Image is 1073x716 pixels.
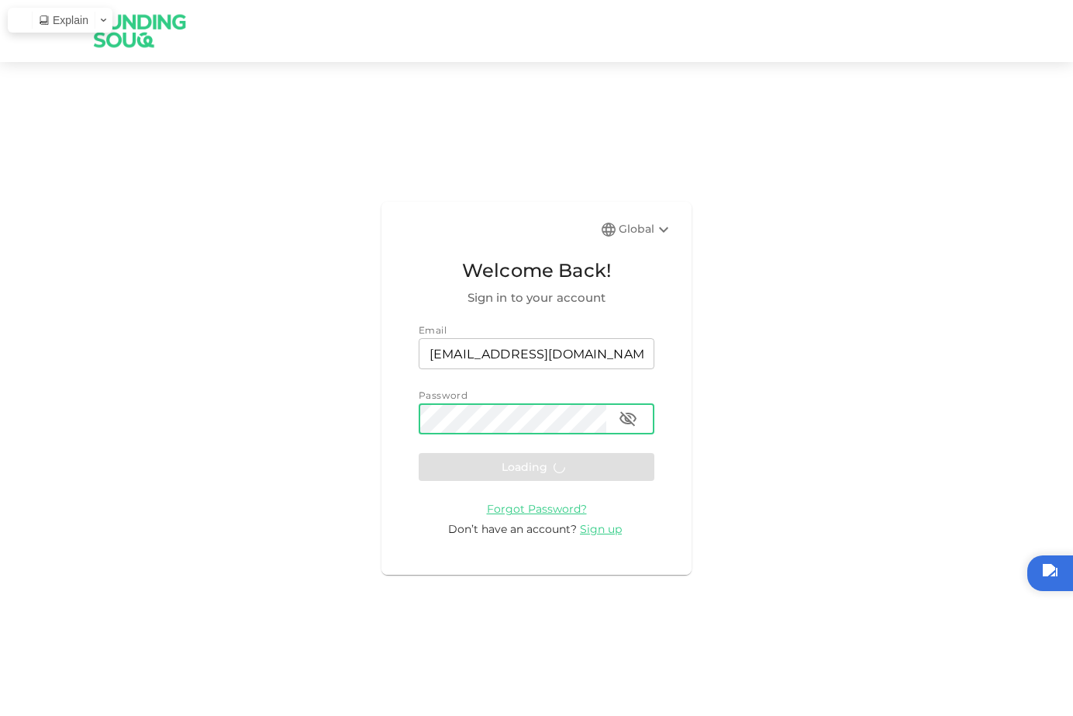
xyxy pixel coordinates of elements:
[487,501,587,516] a: Forgot Password?
[419,324,447,336] span: Email
[419,403,606,434] input: password
[448,522,577,536] span: Don’t have an account?
[419,338,654,369] input: email
[619,220,673,239] div: Global
[419,289,654,307] span: Sign in to your account
[580,522,622,536] span: Sign up
[419,256,654,285] span: Welcome Back!
[487,502,587,516] span: Forgot Password?
[419,389,467,401] span: Password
